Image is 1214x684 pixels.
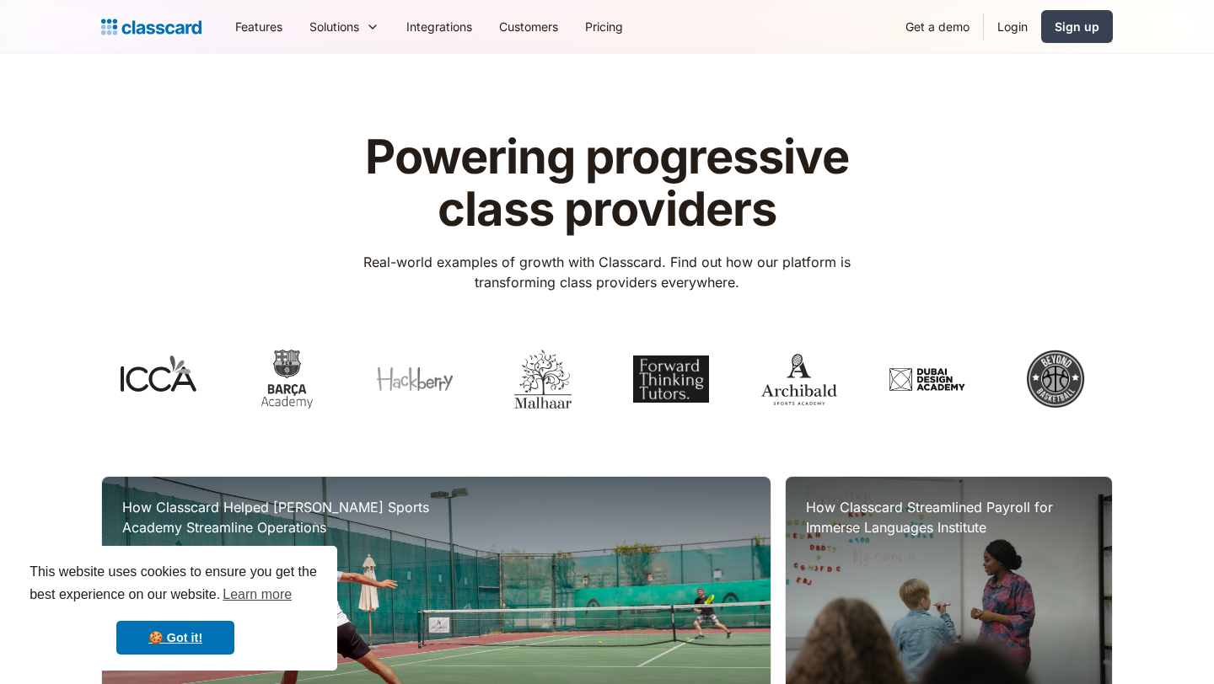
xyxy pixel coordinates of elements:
[101,15,201,39] a: Logo
[340,131,875,235] h1: Powering progressive class providers
[220,582,294,607] a: learn more about cookies
[222,8,296,45] a: Features
[309,18,359,35] div: Solutions
[892,8,983,45] a: Get a demo
[122,497,459,537] h3: How Classcard Helped [PERSON_NAME] Sports Academy Streamline Operations
[572,8,637,45] a: Pricing
[30,562,321,607] span: This website uses cookies to ensure you get the best experience on our website.
[13,546,337,671] div: cookieconsent
[116,621,234,655] a: dismiss cookie message
[1055,18,1099,35] div: Sign up
[984,8,1041,45] a: Login
[486,8,572,45] a: Customers
[393,8,486,45] a: Integrations
[296,8,393,45] div: Solutions
[1041,10,1113,43] a: Sign up
[340,252,875,292] p: Real-world examples of growth with Classcard. Find out how our platform is transforming class pro...
[806,497,1092,537] h3: How Classcard Streamlined Payroll for Immerse Languages Institute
